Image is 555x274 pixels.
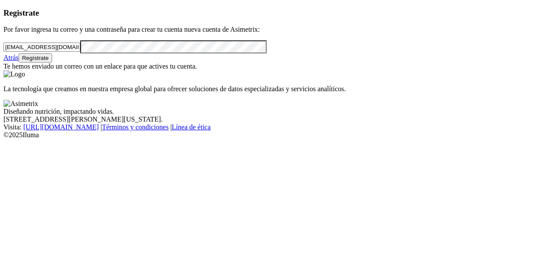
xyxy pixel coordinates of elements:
[3,131,552,139] div: © 2025 Iluma
[3,108,552,116] div: Diseñando nutrición, impactando vidas.
[3,123,552,131] div: Visita : | |
[3,26,552,33] p: Por favor ingresa tu correo y una contraseña para crear tu cuenta nueva cuenta de Asimetrix:
[3,116,552,123] div: [STREET_ADDRESS][PERSON_NAME][US_STATE].
[3,8,552,18] h3: Registrate
[3,43,80,52] input: Tu correo
[172,123,211,131] a: Línea de ética
[3,54,19,61] a: Atrás
[19,53,52,63] button: Regístrate
[23,123,99,131] a: [URL][DOMAIN_NAME]
[3,100,38,108] img: Asimetrix
[3,70,25,78] img: Logo
[3,85,552,93] p: La tecnología que creamos en nuestra empresa global para ofrecer soluciones de datos especializad...
[3,63,552,70] div: Te hemos enviado un correo con un enlace para que actives tu cuenta.
[102,123,169,131] a: Términos y condiciones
